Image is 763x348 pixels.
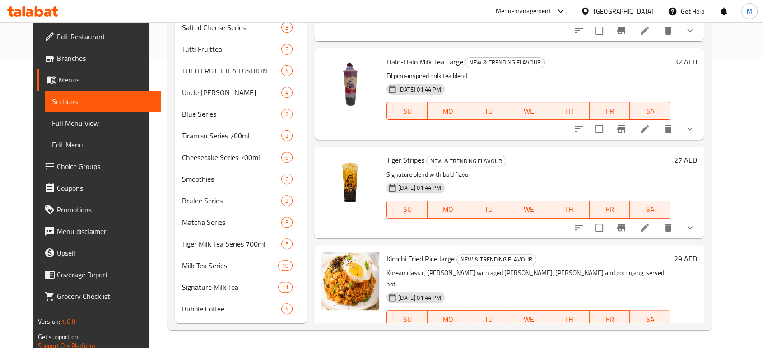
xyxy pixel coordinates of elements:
span: NEW & TRENDING FLAVOUR [427,156,506,166]
span: 3 [282,218,292,227]
button: WE [508,201,549,219]
div: TUTTI FRUTTI TEA FUSHION4 [175,60,307,82]
span: WE [512,203,545,216]
button: delete [657,217,679,238]
button: SU [386,310,428,328]
div: Matcha Series [182,217,281,228]
span: WE [512,105,545,118]
button: MO [428,102,468,120]
button: WE [508,102,549,120]
a: Edit Restaurant [37,26,161,47]
div: NEW & TRENDING FLAVOUR [426,156,506,166]
button: delete [657,20,679,41]
span: Coverage Report [57,269,154,280]
span: Full Menu View [52,118,154,128]
a: Menu disclaimer [37,220,161,242]
button: SU [386,102,428,120]
span: NEW & TRENDING FLAVOUR [465,57,544,68]
span: SA [633,203,667,216]
a: Branches [37,47,161,69]
span: Select to update [590,218,609,237]
span: Choice Groups [57,161,154,172]
span: [DATE] 01:44 PM [395,293,445,302]
span: TH [553,313,586,326]
span: TH [553,105,586,118]
svg: Show Choices [684,222,695,233]
div: items [281,87,293,98]
span: Smoothies [182,174,281,184]
button: sort-choices [568,118,590,140]
span: Get support on: [38,331,79,343]
a: Full Menu View [45,112,161,134]
button: WE [508,310,549,328]
span: TU [472,105,505,118]
span: Branches [57,53,154,64]
button: sort-choices [568,20,590,41]
span: TU [472,203,505,216]
span: [DATE] 01:44 PM [395,183,445,192]
span: Tiger Stripes [386,153,424,167]
a: Coupons [37,177,161,199]
div: items [278,260,293,271]
a: Upsell [37,242,161,264]
button: TH [549,201,590,219]
div: Salted Cheese Series3 [175,17,307,38]
span: 4 [282,88,292,97]
span: WE [512,313,545,326]
span: 11 [279,283,292,292]
div: Blue Series2 [175,103,307,125]
a: Choice Groups [37,156,161,177]
p: Korean classic, [PERSON_NAME] with aged [PERSON_NAME], [PERSON_NAME] and gochujang, served hot. [386,267,670,290]
svg: Show Choices [684,124,695,134]
span: [DATE] 01:44 PM [395,85,445,94]
div: NEW & TRENDING FLAVOUR [456,254,536,265]
img: Kimchi Fried Rice large [321,252,379,310]
a: Grocery Checklist [37,285,161,307]
div: Bubble Coffee [182,303,281,314]
span: 4 [282,305,292,313]
img: Tiger Stripes [321,154,379,211]
span: Menu disclaimer [57,226,154,237]
div: items [281,22,293,33]
div: Brulee Series3 [175,190,307,211]
h6: 32 AED [674,55,697,68]
div: Tiger Milk Tea Series 700ml5 [175,233,307,255]
span: Brulee Series [182,195,281,206]
h6: 29 AED [674,252,697,265]
a: Edit menu item [639,25,650,36]
span: 3 [282,132,292,140]
a: Coverage Report [37,264,161,285]
span: 10 [279,261,292,270]
span: FR [593,105,627,118]
div: Signature Milk Tea [182,282,278,293]
span: FR [593,203,627,216]
button: MO [428,201,468,219]
span: Kimchi Fried Rice large [386,252,455,266]
div: Bubble Coffee4 [175,298,307,320]
button: FR [590,102,630,120]
span: Edit Restaurant [57,31,154,42]
span: 3 [282,197,292,205]
span: Select to update [590,119,609,138]
div: Tiramisu Series 700ml [182,130,281,141]
div: items [281,109,293,119]
button: show more [679,217,701,238]
button: TU [468,201,509,219]
button: SA [630,201,670,219]
span: SU [391,313,424,326]
span: Edit Menu [52,139,154,150]
span: NEW & TRENDING FLAVOUR [457,254,536,265]
div: Tutti Fruittea5 [175,38,307,60]
span: Cheesecake Series 700ml [182,152,281,163]
p: Filipino-inspired milk tea blend [386,70,670,82]
span: Uncle [PERSON_NAME] [182,87,281,98]
button: TH [549,102,590,120]
div: Uncle Jon Champorado [182,87,281,98]
span: Halo-Halo Milk Tea Large [386,55,463,69]
span: SU [391,203,424,216]
span: SU [391,105,424,118]
button: Branch-specific-item [610,118,632,140]
a: Edit menu item [639,222,650,233]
